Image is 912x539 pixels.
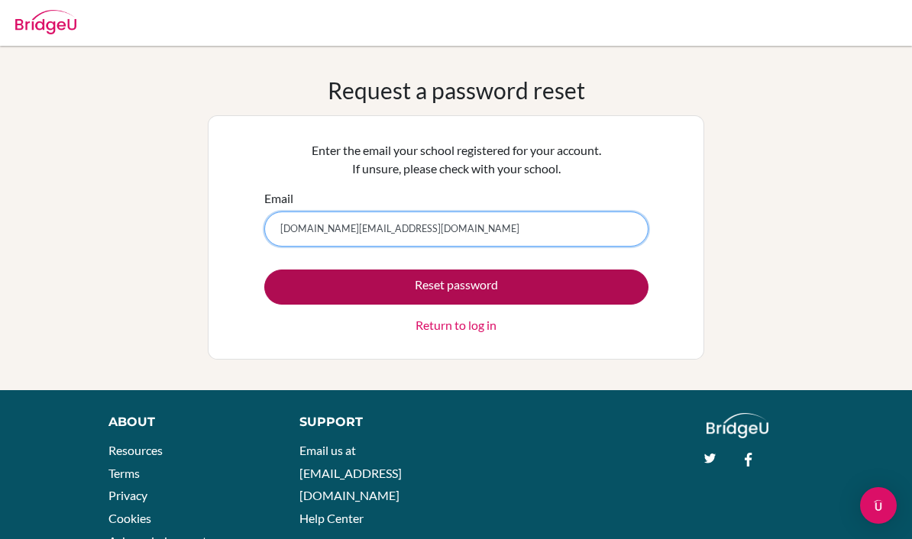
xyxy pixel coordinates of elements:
img: logo_white@2x-f4f0deed5e89b7ecb1c2cc34c3e3d731f90f0f143d5ea2071677605dd97b5244.png [707,413,768,438]
a: Cookies [108,511,151,525]
a: Resources [108,443,163,457]
label: Email [264,189,293,208]
h1: Request a password reset [328,76,585,104]
a: Privacy [108,488,147,502]
a: Terms [108,466,140,480]
a: Return to log in [416,316,496,334]
button: Reset password [264,269,648,305]
div: Support [299,413,441,431]
a: Help Center [299,511,364,525]
div: About [108,413,265,431]
img: Bridge-U [15,10,76,34]
p: Enter the email your school registered for your account. If unsure, please check with your school. [264,141,648,178]
div: Open Intercom Messenger [860,487,897,524]
a: Email us at [EMAIL_ADDRESS][DOMAIN_NAME] [299,443,402,502]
